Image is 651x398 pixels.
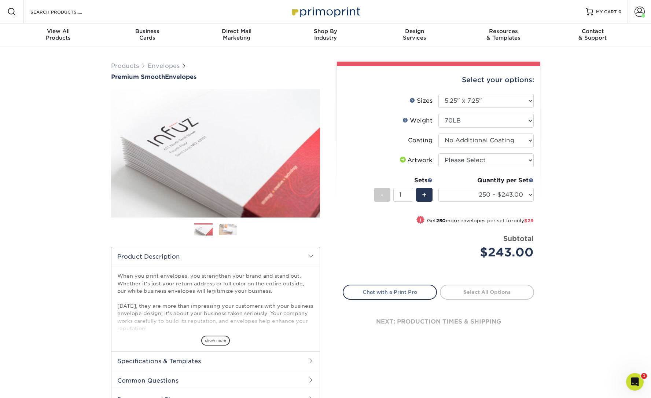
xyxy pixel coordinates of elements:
[281,28,370,34] span: Shop By
[281,28,370,41] div: Industry
[103,23,192,47] a: BusinessCards
[111,81,320,226] img: Premium Smooth 01
[201,336,230,346] span: show more
[422,189,427,200] span: +
[626,373,644,391] iframe: Intercom live chat
[444,244,534,261] div: $243.00
[459,28,548,41] div: & Templates
[343,300,534,344] div: next: production times & shipping
[548,28,637,34] span: Contact
[459,23,548,47] a: Resources& Templates
[111,73,320,80] h1: Envelopes
[370,23,459,47] a: DesignServices
[30,7,101,16] input: SEARCH PRODUCTS.....
[548,23,637,47] a: Contact& Support
[618,9,622,14] span: 0
[111,351,320,370] h2: Specifications & Templates
[14,28,103,34] span: View All
[194,224,213,237] img: Envelopes 01
[370,28,459,41] div: Services
[192,28,281,41] div: Marketing
[641,373,647,379] span: 1
[14,28,103,41] div: Products
[111,247,320,266] h2: Product Description
[111,73,320,80] a: Premium SmoothEnvelopes
[343,66,534,94] div: Select your options:
[103,28,192,41] div: Cards
[219,224,237,235] img: Envelopes 02
[438,176,534,185] div: Quantity per Set
[398,156,433,165] div: Artwork
[148,62,180,69] a: Envelopes
[408,136,433,145] div: Coating
[436,218,446,223] strong: 250
[427,218,534,225] small: Get more envelopes per set for
[420,216,422,224] span: !
[289,4,362,19] img: Primoprint
[440,285,534,299] a: Select All Options
[14,23,103,47] a: View AllProducts
[343,285,437,299] a: Chat with a Print Pro
[281,23,370,47] a: Shop ByIndustry
[524,218,534,223] span: $29
[103,28,192,34] span: Business
[370,28,459,34] span: Design
[409,96,433,105] div: Sizes
[548,28,637,41] div: & Support
[192,23,281,47] a: Direct MailMarketing
[514,218,534,223] span: only
[503,234,534,242] strong: Subtotal
[402,116,433,125] div: Weight
[374,176,433,185] div: Sets
[192,28,281,34] span: Direct Mail
[111,73,165,80] span: Premium Smooth
[111,371,320,390] h2: Common Questions
[596,9,617,15] span: MY CART
[459,28,548,34] span: Resources
[111,62,139,69] a: Products
[380,189,384,200] span: -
